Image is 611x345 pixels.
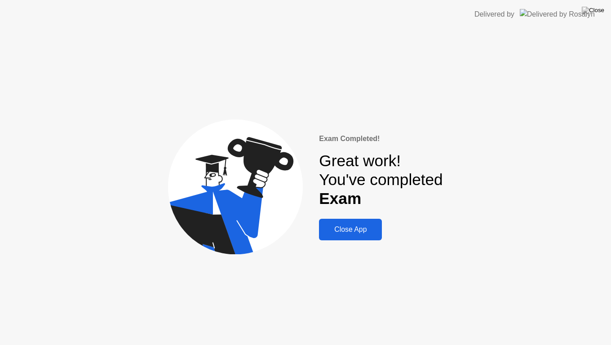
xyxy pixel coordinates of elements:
img: Delivered by Rosalyn [520,9,595,19]
div: Exam Completed! [319,133,443,144]
div: Great work! You've completed [319,151,443,208]
div: Close App [322,226,379,234]
b: Exam [319,190,361,207]
img: Close [582,7,604,14]
div: Delivered by [474,9,514,20]
button: Close App [319,219,382,240]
